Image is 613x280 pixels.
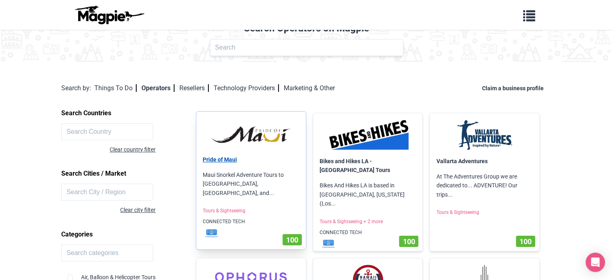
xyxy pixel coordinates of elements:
p: Tours & Sightseeing + 2 more [313,215,423,229]
span: 100 [519,237,532,246]
div: Search by: [61,83,91,93]
a: Claim a business profile [482,85,547,91]
p: Tours & Sightseeing [430,205,539,220]
span: 100 [403,237,415,246]
img: logo-ab69f6fb50320c5b225c76a69d11143b.png [73,5,145,25]
a: Pride of Maui [203,156,237,163]
h2: Categories [61,228,184,241]
div: Clear city filter [61,205,156,214]
a: Resellers [179,84,209,92]
a: Operators [141,84,175,92]
input: Search categories [61,245,153,261]
img: mf1jrhtrrkrdcsvakxwt.svg [316,240,341,248]
h2: Search Countries [61,106,184,120]
a: Bikes and Hikes LA - [GEOGRAPHIC_DATA] Tours [320,158,390,173]
img: Vallarta Adventures logo [436,120,533,150]
img: mf1jrhtrrkrdcsvakxwt.svg [199,229,224,237]
input: Search City / Region [61,184,153,201]
p: Bikes And Hikes LA is based in [GEOGRAPHIC_DATA], [US_STATE] (Los... [313,174,423,214]
input: Search [210,39,403,56]
div: Open Intercom Messenger [586,253,605,272]
div: Clear country filter [61,145,156,154]
a: Vallarta Adventures [436,158,487,164]
a: Things To Do [94,84,137,92]
a: Marketing & Other [284,84,335,92]
a: Technology Providers [214,84,279,92]
input: Search Country [61,123,153,140]
img: Pride of Maui logo [203,118,299,149]
p: Tours & Sightseeing [196,204,306,218]
p: CONNECTED TECH [313,226,423,240]
p: CONNECTED TECH [196,215,306,229]
p: At The Adventures Group we are dedicated to... ADVENTURE! Our trips... [430,166,539,205]
img: Bikes and Hikes LA - Los Angeles Tours logo [320,120,416,150]
span: 100 [286,236,298,244]
h2: Search Cities / Market [61,167,184,180]
p: Maui Snorkel Adventure Tours to [GEOGRAPHIC_DATA], [GEOGRAPHIC_DATA], and... [196,164,306,204]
